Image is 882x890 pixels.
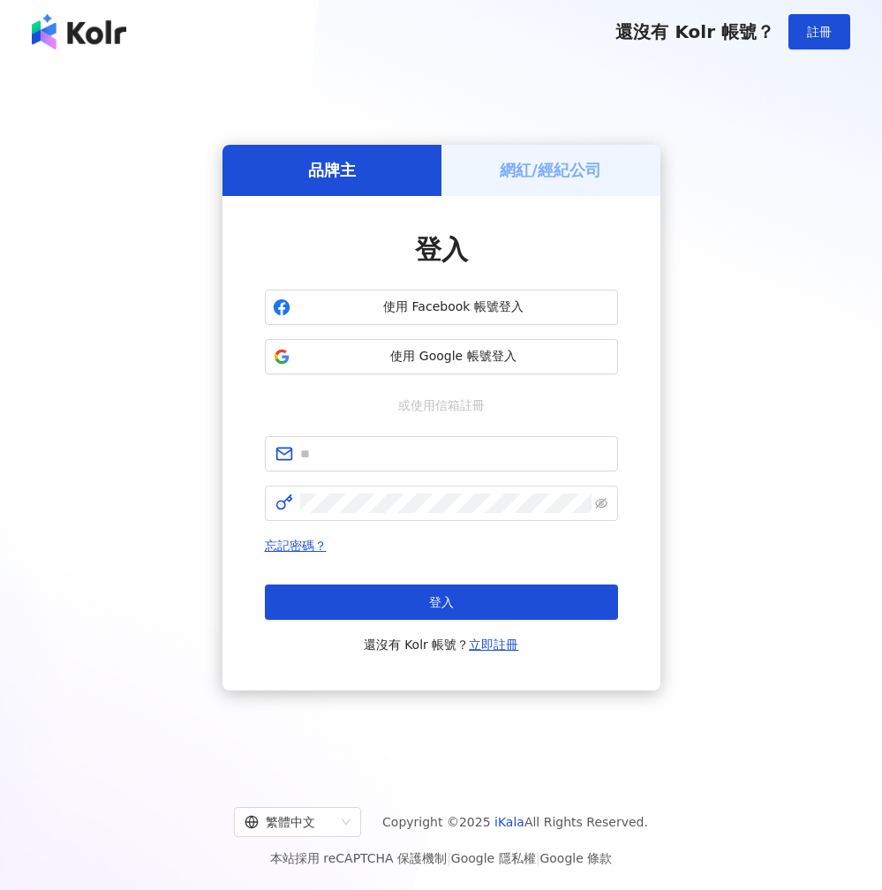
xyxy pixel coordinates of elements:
[807,25,832,39] span: 註冊
[536,851,540,865] span: |
[386,396,497,415] span: 或使用信箱註冊
[382,811,648,833] span: Copyright © 2025 All Rights Reserved.
[429,595,454,609] span: 登入
[308,159,356,181] h5: 品牌主
[451,851,536,865] a: Google 隱私權
[265,290,618,325] button: 使用 Facebook 帳號登入
[298,348,610,366] span: 使用 Google 帳號登入
[788,14,850,49] button: 註冊
[245,808,335,836] div: 繁體中文
[595,497,607,509] span: eye-invisible
[32,14,126,49] img: logo
[265,585,618,620] button: 登入
[265,339,618,374] button: 使用 Google 帳號登入
[447,851,451,865] span: |
[539,851,612,865] a: Google 條款
[265,539,327,553] a: 忘記密碼？
[469,637,518,652] a: 立即註冊
[500,159,601,181] h5: 網紅/經紀公司
[270,848,612,869] span: 本站採用 reCAPTCHA 保護機制
[364,634,519,655] span: 還沒有 Kolr 帳號？
[415,234,468,265] span: 登入
[615,21,774,42] span: 還沒有 Kolr 帳號？
[494,815,524,829] a: iKala
[298,298,610,316] span: 使用 Facebook 帳號登入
